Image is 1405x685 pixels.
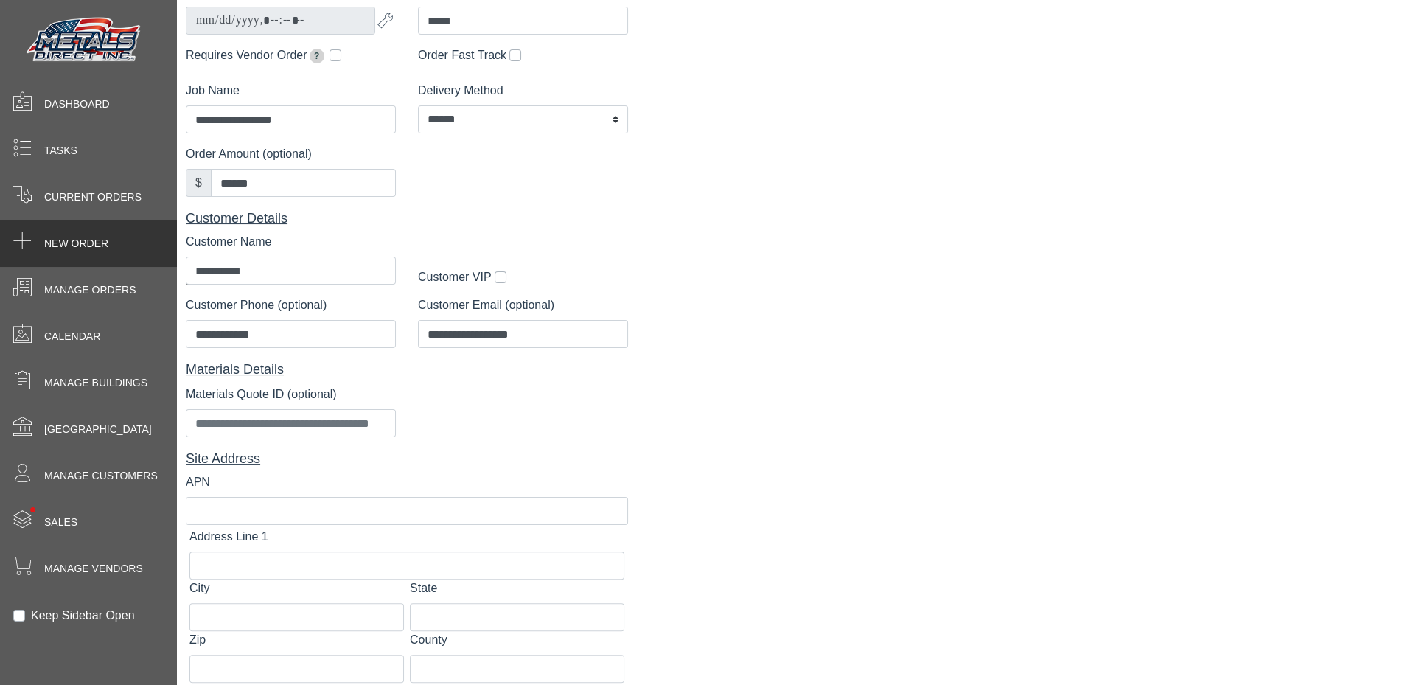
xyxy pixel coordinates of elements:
span: Manage Customers [44,468,158,484]
label: Requires Vendor Order [186,46,327,64]
div: Materials Details [186,360,628,380]
label: Materials Quote ID (optional) [186,386,337,403]
span: Tasks [44,143,77,159]
span: Manage Vendors [44,561,143,577]
label: Customer Phone (optional) [186,296,327,314]
div: Site Address [186,449,628,469]
label: Customer Email (optional) [418,296,554,314]
label: Order Amount (optional) [186,145,312,163]
label: State [410,580,437,597]
span: [GEOGRAPHIC_DATA] [44,422,152,437]
label: Delivery Method [418,82,503,100]
span: Sales [44,515,77,530]
label: Zip [189,631,206,649]
label: Customer VIP [418,268,492,286]
img: Metals Direct Inc Logo [22,13,147,68]
div: Customer Details [186,209,628,229]
label: Keep Sidebar Open [31,607,135,625]
span: Extends due date by 2 weeks for pickup orders [310,49,324,63]
div: $ [186,169,212,197]
span: Dashboard [44,97,110,112]
span: Calendar [44,329,100,344]
label: Job Name [186,82,240,100]
label: City [189,580,210,597]
label: Order Fast Track [418,46,506,64]
label: Address Line 1 [189,528,268,546]
span: New Order [44,236,108,251]
label: County [410,631,447,649]
label: APN [186,473,210,491]
span: Current Orders [44,189,142,205]
span: Manage Buildings [44,375,147,391]
span: Manage Orders [44,282,136,298]
span: • [14,486,52,534]
label: Customer Name [186,233,271,251]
